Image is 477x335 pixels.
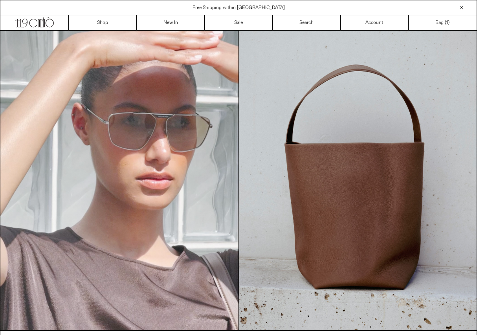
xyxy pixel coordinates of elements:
a: Your browser does not support the video tag. [0,326,238,332]
video: Your browser does not support the video tag. [0,31,238,330]
span: ) [446,19,449,26]
span: 1 [446,20,448,26]
a: Account [341,15,409,30]
a: New In [137,15,205,30]
a: Shop [69,15,137,30]
a: Bag () [409,15,477,30]
a: Free Shipping within [GEOGRAPHIC_DATA] [193,5,285,11]
a: Sale [205,15,273,30]
a: Search [273,15,341,30]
